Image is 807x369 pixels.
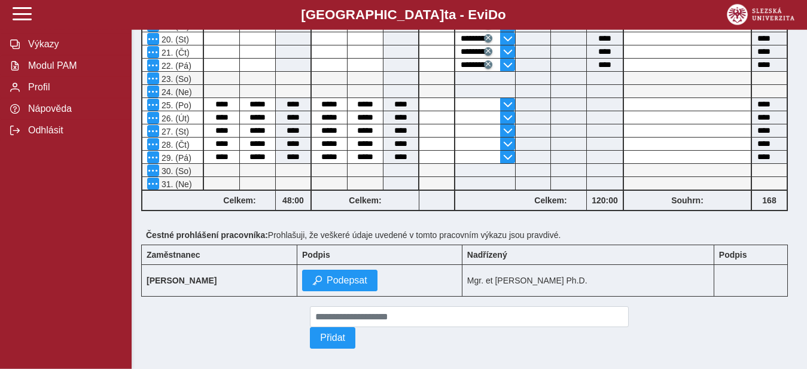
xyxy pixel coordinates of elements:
span: o [498,7,506,22]
button: Menu [147,86,159,97]
span: t [444,7,448,22]
button: Menu [147,125,159,137]
span: 23. (So) [159,74,191,84]
button: Menu [147,59,159,71]
span: Podepsat [327,275,367,286]
span: 30. (So) [159,166,191,176]
span: 26. (Út) [159,114,190,123]
button: Menu [147,112,159,124]
span: 31. (Ne) [159,179,192,189]
button: Menu [147,46,159,58]
b: Nadřízený [467,250,507,260]
span: 27. (St) [159,127,189,136]
b: 120:00 [587,196,623,205]
b: [PERSON_NAME] [147,276,217,285]
span: Nápověda [25,103,121,114]
span: 21. (Čt) [159,48,190,57]
span: 28. (Čt) [159,140,190,150]
button: Menu [147,164,159,176]
span: 22. (Pá) [159,61,191,71]
span: Odhlásit [25,125,121,136]
span: 24. (Ne) [159,87,192,97]
button: Menu [147,33,159,45]
span: Modul PAM [25,60,121,71]
button: Menu [147,178,159,190]
button: Menu [147,151,159,163]
b: 168 [752,196,787,205]
span: Výkazy [25,39,121,50]
span: 25. (Po) [159,100,191,110]
b: [GEOGRAPHIC_DATA] a - Evi [36,7,771,23]
div: Prohlašuji, že veškeré údaje uvedené v tomto pracovním výkazu jsou pravdivé. [141,225,797,245]
b: Zaměstnanec [147,250,200,260]
button: Menu [147,138,159,150]
b: Celkem: [515,196,586,205]
td: Mgr. et [PERSON_NAME] Ph.D. [462,265,714,297]
b: Celkem: [204,196,275,205]
b: Souhrn: [671,196,704,205]
b: Podpis [719,250,747,260]
b: Celkem: [312,196,419,205]
button: Podepsat [302,270,377,291]
button: Přidat [310,327,355,349]
b: 48:00 [276,196,310,205]
span: Profil [25,82,121,93]
span: 20. (St) [159,35,189,44]
span: Přidat [320,333,345,343]
button: Menu [147,99,159,111]
b: Podpis [302,250,330,260]
b: Čestné prohlášení pracovníka: [146,230,268,240]
span: 19. (Út) [159,22,190,31]
button: Menu [147,72,159,84]
span: 29. (Pá) [159,153,191,163]
img: logo_web_su.png [727,4,794,25]
span: D [488,7,498,22]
